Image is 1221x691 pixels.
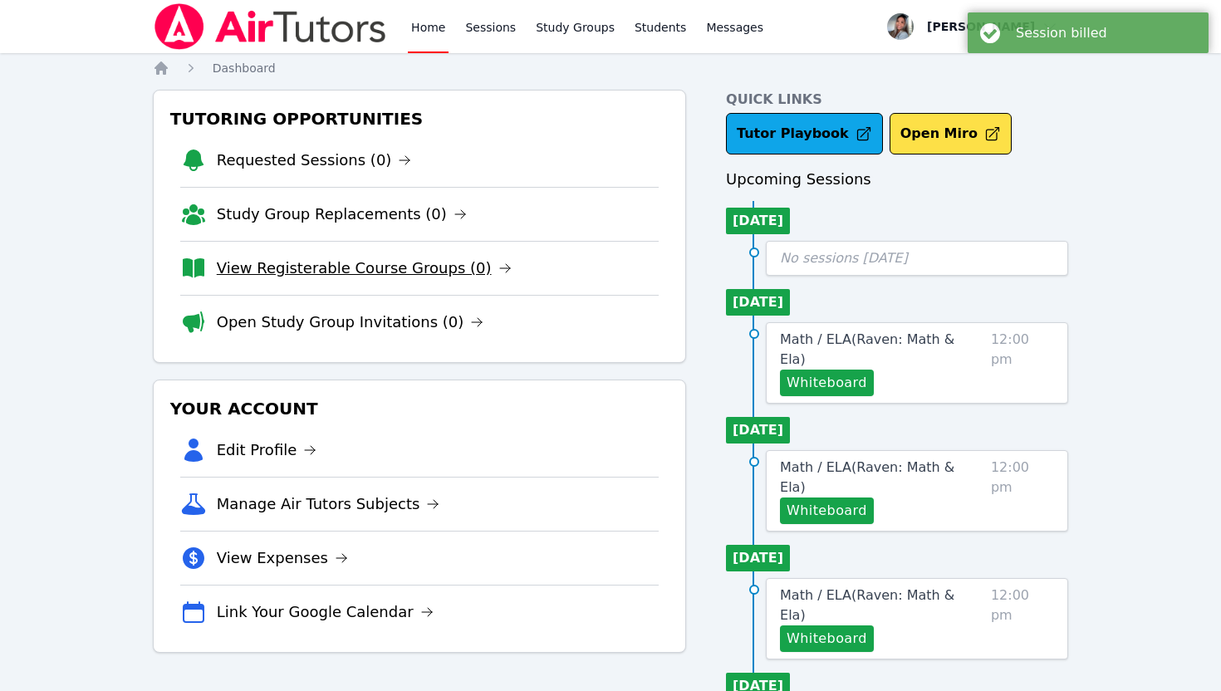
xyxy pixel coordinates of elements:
button: Whiteboard [780,370,874,396]
a: Tutor Playbook [726,113,883,154]
a: Requested Sessions (0) [217,149,412,172]
a: Edit Profile [217,439,317,462]
li: [DATE] [726,208,790,234]
a: Math / ELA(Raven: Math & Ela) [780,458,984,497]
h3: Tutoring Opportunities [167,104,672,134]
a: Study Group Replacements (0) [217,203,467,226]
li: [DATE] [726,417,790,444]
span: 12:00 pm [991,330,1054,396]
li: [DATE] [726,289,790,316]
span: 12:00 pm [991,586,1054,652]
a: View Expenses [217,546,348,570]
nav: Breadcrumb [153,60,1069,76]
span: Messages [706,19,763,36]
a: Link Your Google Calendar [217,600,434,624]
h3: Your Account [167,394,672,424]
img: Air Tutors [153,3,388,50]
span: Math / ELA ( Raven: Math & Ela ) [780,587,954,623]
button: Whiteboard [780,497,874,524]
h4: Quick Links [726,90,1068,110]
span: 12:00 pm [991,458,1054,524]
li: [DATE] [726,545,790,571]
a: View Registerable Course Groups (0) [217,257,512,280]
a: Open Study Group Invitations (0) [217,311,484,334]
a: Manage Air Tutors Subjects [217,493,440,516]
button: Open Miro [890,113,1012,154]
a: Math / ELA(Raven: Math & Ela) [780,586,984,625]
span: Math / ELA ( Raven: Math & Ela ) [780,459,954,495]
span: Math / ELA ( Raven: Math & Ela ) [780,331,954,367]
h3: Upcoming Sessions [726,168,1068,191]
span: No sessions [DATE] [780,250,908,266]
a: Dashboard [213,60,276,76]
a: Math / ELA(Raven: Math & Ela) [780,330,984,370]
button: Whiteboard [780,625,874,652]
div: Session billed [1016,25,1196,41]
span: Dashboard [213,61,276,75]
